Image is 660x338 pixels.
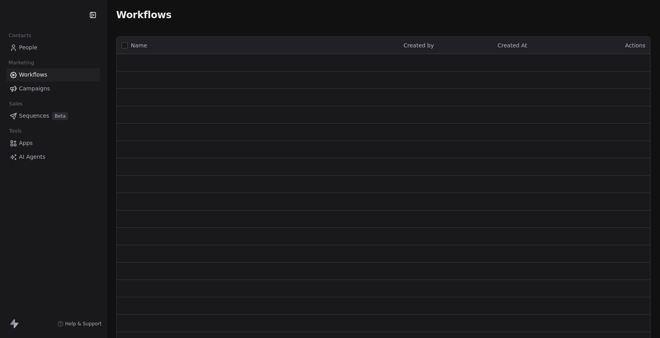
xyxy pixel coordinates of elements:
[5,30,35,41] span: Contacts
[6,109,100,122] a: SequencesBeta
[404,42,434,49] span: Created by
[5,57,38,69] span: Marketing
[6,82,100,95] a: Campaigns
[19,139,33,147] span: Apps
[52,112,68,120] span: Beta
[57,321,102,327] a: Help & Support
[6,98,26,110] span: Sales
[19,43,38,52] span: People
[625,42,645,49] span: Actions
[19,71,47,79] span: Workflows
[131,41,147,50] span: Name
[6,150,100,163] a: AI Agents
[6,68,100,81] a: Workflows
[6,125,25,137] span: Tools
[498,42,527,49] span: Created At
[19,84,50,93] span: Campaigns
[65,321,102,327] span: Help & Support
[19,153,45,161] span: AI Agents
[19,112,49,120] span: Sequences
[116,9,172,21] span: Workflows
[6,41,100,54] a: People
[6,137,100,150] a: Apps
